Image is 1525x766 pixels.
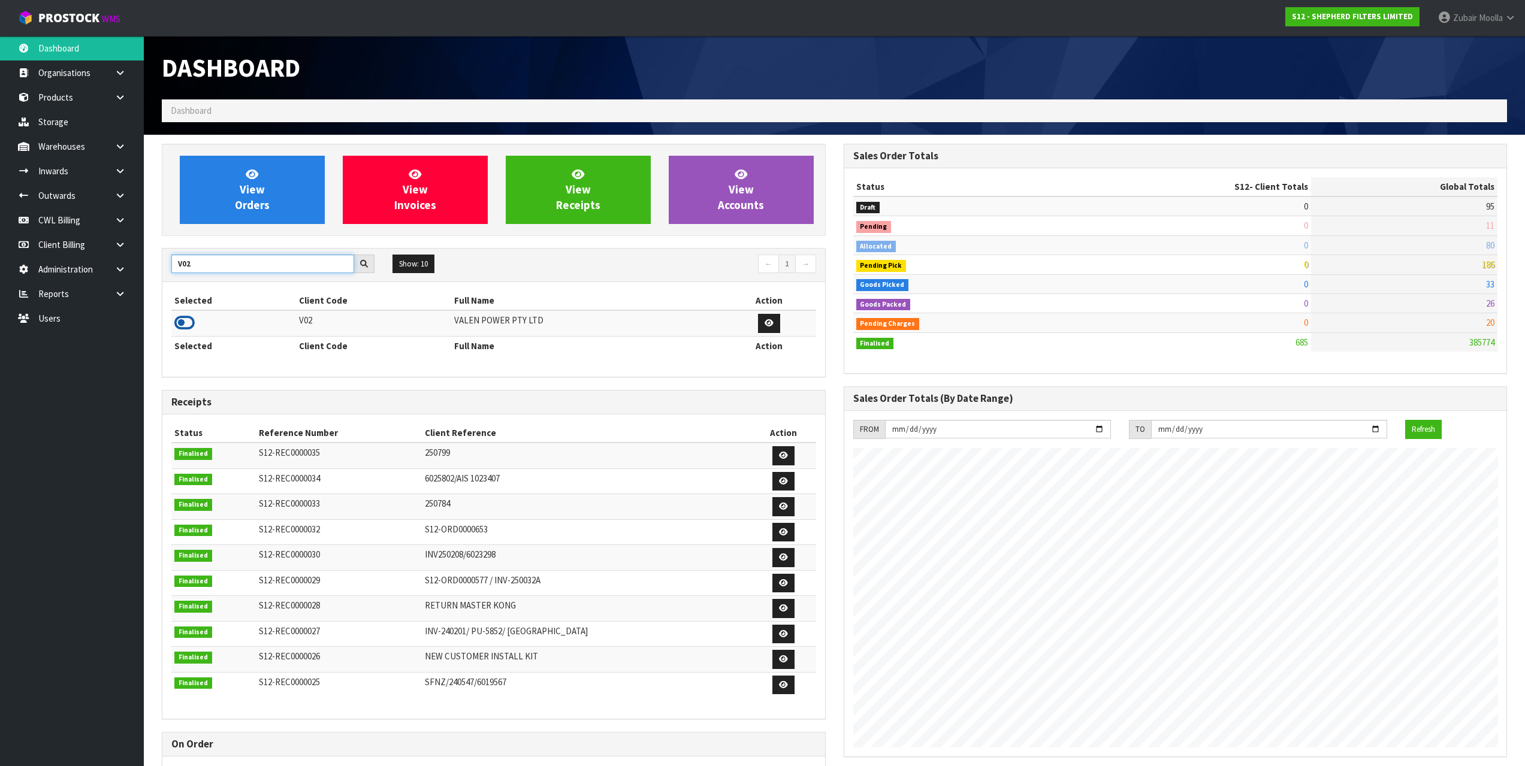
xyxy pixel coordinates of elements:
span: Dashboard [162,52,300,84]
span: 186 [1482,259,1494,270]
span: 0 [1304,240,1308,251]
span: 0 [1304,317,1308,328]
span: Draft [856,202,880,214]
span: Finalised [174,474,212,486]
span: View Orders [235,167,270,212]
th: Reference Number [256,423,422,443]
span: Finalised [174,601,212,613]
span: Finalised [174,626,212,638]
span: S12-REC0000027 [259,625,320,637]
span: S12-REC0000032 [259,523,320,535]
span: 20 [1486,317,1494,328]
a: ViewAccounts [669,156,814,224]
span: 0 [1304,298,1308,309]
button: Refresh [1405,420,1442,439]
span: S12-ORD0000577 / INV-250032A [425,574,540,586]
a: ViewReceipts [506,156,651,224]
span: SFNZ/240547/6019567 [425,676,506,688]
th: Client Reference [422,423,751,443]
span: ProStock [38,10,99,26]
span: 250784 [425,498,450,509]
th: Full Name [451,336,722,355]
span: Finalised [174,499,212,511]
button: Show: 10 [392,255,434,274]
a: ViewOrders [180,156,325,224]
span: 685 [1296,337,1308,348]
span: Goods Packed [856,299,911,311]
img: cube-alt.png [18,10,33,25]
span: 95 [1486,201,1494,212]
span: Finalised [856,338,894,350]
span: Finalised [174,448,212,460]
span: Finalised [174,525,212,537]
a: 1 [778,255,796,274]
span: S12-REC0000028 [259,600,320,611]
span: 0 [1304,259,1308,270]
th: Status [853,177,1066,196]
span: S12 [1234,181,1249,192]
span: INV-240201/ PU-5852/ [GEOGRAPHIC_DATA] [425,625,588,637]
th: Global Totals [1311,177,1497,196]
td: V02 [296,310,451,336]
span: 11 [1486,220,1494,231]
span: S12-REC0000033 [259,498,320,509]
span: 0 [1304,220,1308,231]
span: Finalised [174,576,212,588]
span: S12-REC0000029 [259,574,320,586]
span: 80 [1486,240,1494,251]
span: S12-REC0000030 [259,549,320,560]
th: Action [722,291,816,310]
span: 0 [1304,278,1308,290]
span: S12-REC0000034 [259,473,320,484]
span: 33 [1486,278,1494,290]
h3: On Order [171,738,816,750]
th: Action [751,423,816,443]
span: Finalised [174,550,212,562]
span: NEW CUSTOMER INSTALL KIT [425,650,538,662]
span: 0 [1304,201,1308,212]
span: View Invoices [394,167,436,212]
div: TO [1129,420,1151,439]
th: Client Code [296,291,451,310]
div: FROM [853,420,885,439]
span: View Accounts [718,167,764,212]
a: ← [758,255,779,274]
a: S12 - SHEPHERD FILTERS LIMITED [1285,7,1420,26]
span: S12-REC0000035 [259,447,320,458]
h3: Receipts [171,396,816,408]
span: 26 [1486,298,1494,309]
span: Zubair [1453,12,1477,23]
span: S12-ORD0000653 [425,523,488,535]
span: Pending Charges [856,318,920,330]
span: Finalised [174,652,212,664]
th: Selected [171,336,296,355]
span: S12-REC0000026 [259,650,320,662]
th: Action [722,336,816,355]
th: Selected [171,291,296,310]
span: 250799 [425,447,450,458]
td: VALEN POWER PTY LTD [451,310,722,336]
small: WMS [102,13,120,25]
th: Status [171,423,256,443]
span: Pending Pick [856,260,907,272]
span: Pending [856,221,892,233]
input: Search clients [171,255,354,273]
span: Dashboard [171,105,212,116]
th: - Client Totals [1066,177,1311,196]
span: Goods Picked [856,279,909,291]
nav: Page navigation [503,255,816,275]
span: S12-REC0000025 [259,676,320,688]
span: RETURN MASTER KONG [425,600,516,611]
h3: Sales Order Totals [853,150,1498,162]
h3: Sales Order Totals (By Date Range) [853,393,1498,404]
a: → [795,255,816,274]
a: ViewInvoices [343,156,488,224]
span: Moolla [1479,12,1503,23]
span: 385774 [1469,337,1494,348]
th: Full Name [451,291,722,310]
span: 6025802/AIS 1023407 [425,473,500,484]
span: INV250208/6023298 [425,549,496,560]
th: Client Code [296,336,451,355]
span: Allocated [856,241,896,253]
span: View Receipts [556,167,600,212]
